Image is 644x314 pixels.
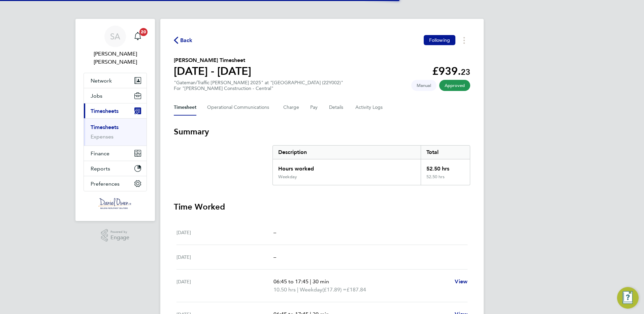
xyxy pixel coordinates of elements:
[131,26,144,47] a: 20
[91,133,114,140] a: Expenses
[273,229,276,235] span: –
[313,278,329,285] span: 30 min
[432,65,470,77] app-decimal: £939.
[411,80,437,91] span: This timesheet was manually created.
[180,36,193,44] span: Back
[91,150,109,157] span: Finance
[84,88,147,103] button: Jobs
[322,286,347,293] span: (£17.89) =
[421,174,470,185] div: 52.50 hrs
[174,56,251,64] h2: [PERSON_NAME] Timesheet
[461,67,470,77] span: 23
[310,99,318,116] button: Pay
[84,50,147,66] span: Samantha Ahmet
[174,126,470,137] h3: Summary
[84,73,147,88] button: Network
[176,228,273,237] div: [DATE]
[174,99,196,116] button: Timesheet
[174,36,193,44] button: Back
[273,159,421,174] div: Hours worked
[91,77,112,84] span: Network
[91,93,102,99] span: Jobs
[455,278,468,286] a: View
[84,176,147,191] button: Preferences
[617,287,639,309] button: Engage Resource Center
[207,99,272,116] button: Operational Communications
[110,235,129,241] span: Engage
[84,103,147,118] button: Timesheets
[297,286,298,293] span: |
[139,28,148,36] span: 20
[347,286,366,293] span: £187.84
[84,198,147,209] a: Go to home page
[84,161,147,176] button: Reports
[273,286,296,293] span: 10.50 hrs
[176,278,273,294] div: [DATE]
[110,32,120,41] span: SA
[174,64,251,78] h1: [DATE] - [DATE]
[310,278,311,285] span: |
[273,278,309,285] span: 06:45 to 17:45
[329,99,345,116] button: Details
[176,253,273,261] div: [DATE]
[272,145,470,185] div: Summary
[283,99,299,116] button: Charge
[91,181,120,187] span: Preferences
[278,174,297,180] div: Weekday
[421,146,470,159] div: Total
[84,146,147,161] button: Finance
[84,26,147,66] a: SA[PERSON_NAME] [PERSON_NAME]
[98,198,132,209] img: danielowen-logo-retina.png
[273,146,421,159] div: Description
[174,86,343,91] div: For "[PERSON_NAME] Construction - Central"
[458,35,470,45] button: Timesheets Menu
[101,229,130,242] a: Powered byEngage
[455,278,468,285] span: View
[91,108,119,114] span: Timesheets
[439,80,470,91] span: This timesheet has been approved.
[421,159,470,174] div: 52.50 hrs
[355,99,384,116] button: Activity Logs
[300,286,322,294] span: Weekday
[91,124,119,130] a: Timesheets
[75,19,155,221] nav: Main navigation
[84,118,147,146] div: Timesheets
[91,165,110,172] span: Reports
[174,80,343,91] div: "Gateman/Traffic [PERSON_NAME] 2025" at "[GEOGRAPHIC_DATA] (22Y002)"
[110,229,129,235] span: Powered by
[273,254,276,260] span: –
[429,37,450,43] span: Following
[424,35,455,45] button: Following
[174,201,470,212] h3: Time Worked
